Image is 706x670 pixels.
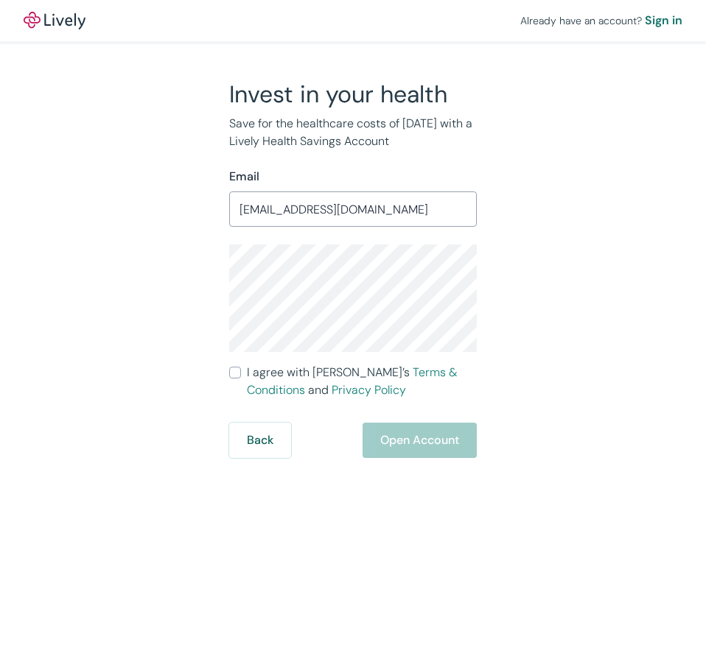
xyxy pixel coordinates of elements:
div: Already have an account? [520,12,682,29]
a: Sign in [645,12,682,29]
button: Back [229,423,291,458]
a: LivelyLively [24,12,85,29]
h2: Invest in your health [229,80,477,109]
a: Privacy Policy [332,382,406,398]
img: Lively [24,12,85,29]
p: Save for the healthcare costs of [DATE] with a Lively Health Savings Account [229,115,477,150]
label: Email [229,168,259,186]
span: I agree with [PERSON_NAME]’s and [247,364,477,399]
